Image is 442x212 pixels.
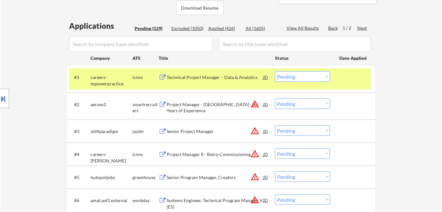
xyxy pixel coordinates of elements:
[167,74,263,81] div: Technical Project Manager – Data & Analytics
[74,197,85,204] div: #6
[91,174,132,181] div: hubspotjobs
[91,197,132,204] div: amat.wd1.external
[250,195,259,204] button: warning_amber
[167,101,263,114] div: Project Manager - [GEOGRAPHIC_DATA] - 8+ Years of Experience
[263,125,269,137] div: JD
[69,36,213,51] input: Search by company (case sensitive)
[246,25,278,32] div: All (1605)
[132,55,159,61] div: ATS
[132,174,159,181] div: greenhouse
[287,25,321,31] div: View All Results
[250,149,259,158] button: warning_amber
[208,25,240,32] div: Applied (426)
[132,151,159,158] div: icims
[250,172,259,181] button: warning_amber
[69,22,132,30] div: Applications
[357,25,367,31] div: Next
[135,25,167,32] div: Pending (129)
[74,174,85,181] div: #5
[250,126,259,135] button: warning_amber
[263,98,269,110] div: JD
[263,171,269,183] div: JD
[132,101,159,114] div: smartrecruiters
[328,25,338,31] div: Back
[167,128,263,135] div: Senior Project Manager
[250,99,259,108] button: warning_amber
[167,174,263,181] div: Senior Program Manager, Creators
[343,25,357,31] div: 1 / 2
[339,55,367,61] div: Date Applied
[167,197,263,210] div: Systems Engineer, Technical Program Manager V (E5)
[263,148,269,160] div: JD
[176,1,224,15] button: Download Resume
[132,197,159,204] div: workday
[167,151,263,158] div: Project Manager II - Retro-Commissioning
[263,71,269,83] div: JD
[171,25,203,32] div: Excluded (1050)
[132,128,159,135] div: jazzhr
[219,36,371,51] input: Search by title (case sensitive)
[132,74,159,81] div: icims
[275,52,330,64] div: Status
[159,55,269,61] div: Title
[263,194,269,206] div: JD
